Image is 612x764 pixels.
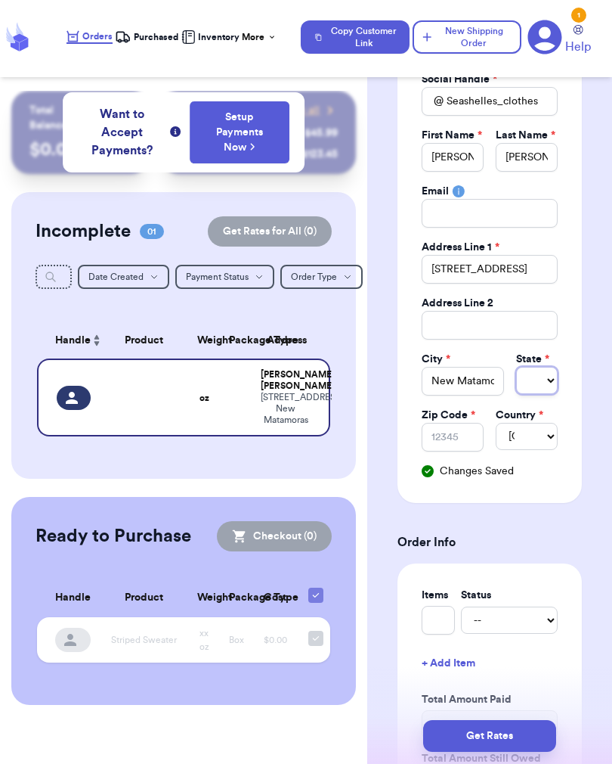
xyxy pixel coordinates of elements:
[242,31,277,43] div: More
[55,333,91,349] span: Handle
[496,408,543,423] label: Country
[496,128,555,143] label: Last Name
[516,352,549,367] label: State
[181,30,240,44] a: Inventory
[422,408,475,423] label: Zip Code
[422,692,558,707] label: Total Amount Paid
[527,20,562,54] a: 1
[220,579,252,617] th: Package Type
[281,103,338,118] a: View all
[422,240,499,255] label: Address Line 1
[100,579,188,617] th: Product
[301,20,410,54] button: Copy Customer Link
[36,524,191,548] h2: Ready to Purchase
[416,647,564,680] button: + Add Item
[140,224,164,239] span: 01
[208,216,332,247] button: Get Rates for All (0)
[188,322,220,359] th: Weight
[188,579,220,617] th: Weight
[461,588,558,603] label: Status
[422,588,455,603] label: Items
[565,25,591,56] a: Help
[422,87,444,116] div: @
[36,265,72,289] input: Search
[413,20,521,54] button: New Shipping Order
[220,322,252,359] th: Package Type
[423,720,556,752] button: Get Rates
[229,635,244,644] span: Box
[422,72,497,87] label: Social Handle
[422,423,484,452] input: 12345
[422,352,450,367] label: City
[78,265,169,289] button: Date Created
[422,128,482,143] label: First Name
[111,635,177,644] span: Striped Sweater
[186,272,249,281] span: Payment Status
[82,30,113,42] span: Orders
[199,393,209,402] strong: oz
[565,38,591,56] span: Help
[66,30,113,44] a: Orders
[252,322,331,359] th: Address
[397,533,582,551] h3: Order Info
[88,272,144,281] span: Date Created
[304,126,338,141] div: $ 45.99
[252,579,299,617] th: Cost
[440,464,514,479] span: Changes Saved
[29,138,131,162] p: $ 0.00
[78,105,167,160] span: Want to Accept Payments?
[206,110,274,155] a: Setup Payments Now
[198,31,240,43] span: Inventory
[571,8,586,23] div: 1
[115,30,178,45] a: Purchased
[280,265,363,289] button: Order Type
[291,272,337,281] span: Order Type
[261,392,311,426] div: [STREET_ADDRESS] New Matamoras
[100,322,188,359] th: Product
[134,31,178,43] span: Purchased
[264,635,287,644] span: $0.00
[91,331,103,349] button: Sort ascending
[36,219,131,244] h2: Incomplete
[422,296,493,311] label: Address Line 2
[301,147,338,162] div: $ 123.45
[190,101,289,163] button: Setup Payments Now
[29,103,81,133] p: Total Balance
[199,629,209,651] span: xx oz
[422,184,449,199] label: Email
[261,369,311,392] div: [PERSON_NAME] [PERSON_NAME]
[175,265,274,289] button: Payment Status
[55,590,91,606] span: Handle
[217,521,332,551] button: Checkout (0)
